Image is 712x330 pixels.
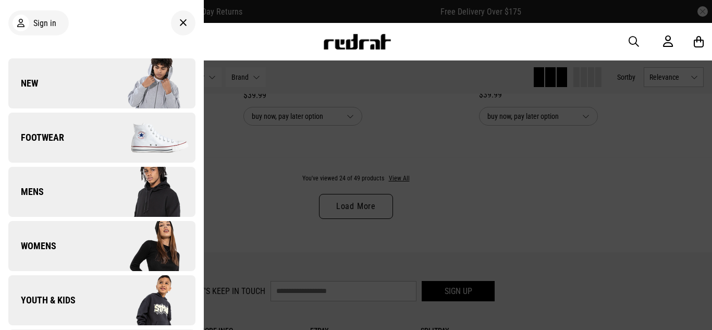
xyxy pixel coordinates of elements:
[102,274,195,326] img: Company
[323,34,391,50] img: Redrat logo
[8,240,56,252] span: Womens
[8,186,44,198] span: Mens
[8,58,195,108] a: New Company
[8,77,38,90] span: New
[8,131,64,144] span: Footwear
[102,166,195,218] img: Company
[102,220,195,272] img: Company
[33,18,56,28] span: Sign in
[8,113,195,163] a: Footwear Company
[8,4,40,35] button: Open LiveChat chat widget
[8,275,195,325] a: Youth & Kids Company
[102,112,195,164] img: Company
[8,221,195,271] a: Womens Company
[8,167,195,217] a: Mens Company
[8,294,76,307] span: Youth & Kids
[102,57,195,109] img: Company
